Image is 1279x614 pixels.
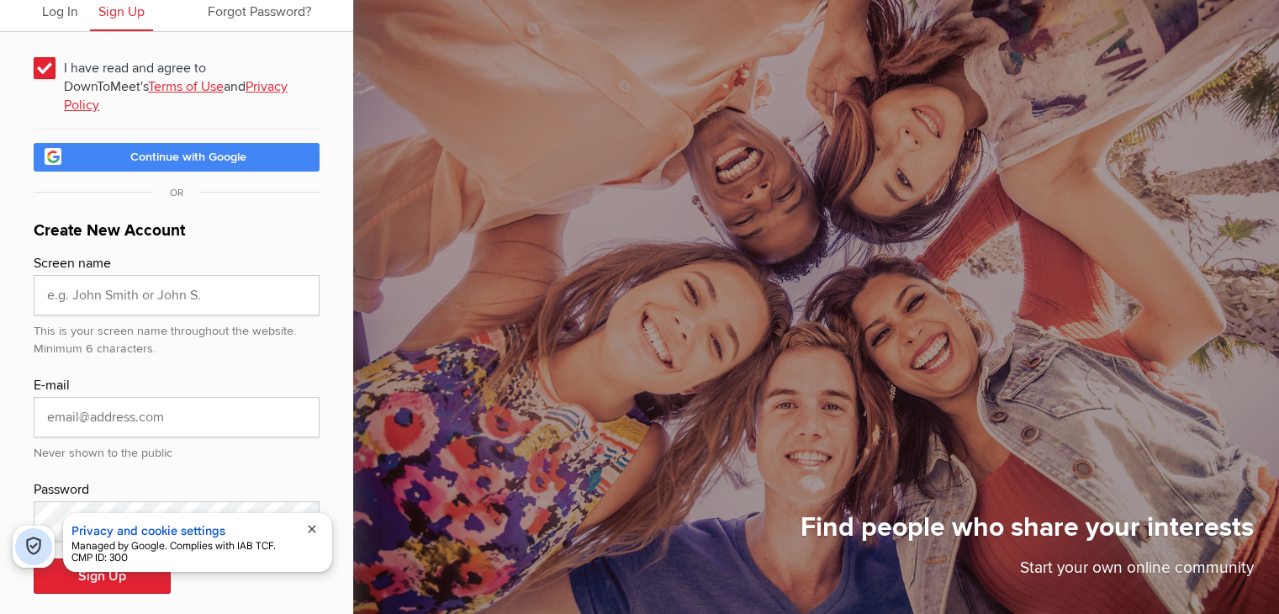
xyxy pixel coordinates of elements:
div: This is your screen name throughout the website. Minimum 6 characters. [34,315,320,358]
span: OR [153,187,200,199]
div: Screen name [34,253,320,275]
span: Sign Up [98,3,145,20]
div: E-mail [34,375,320,397]
a: Continue with Google [34,143,320,172]
div: Password [34,479,320,501]
a: Terms of Use [148,78,224,95]
input: e.g. John Smith or John S. [34,275,320,315]
h1: Create New Account [34,219,320,253]
span: Continue with Google [130,150,246,164]
div: Never shown to the public [34,437,320,463]
p: Start your own online community [801,556,1254,589]
button: Sign Up [34,558,171,594]
h1: Find people who share your interests [801,511,1254,556]
span: Log In [42,3,78,20]
span: I have read and agree to DownToMeet's and [34,52,320,82]
span: Forgot Password? [208,3,311,20]
input: email@address.com [34,397,320,437]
